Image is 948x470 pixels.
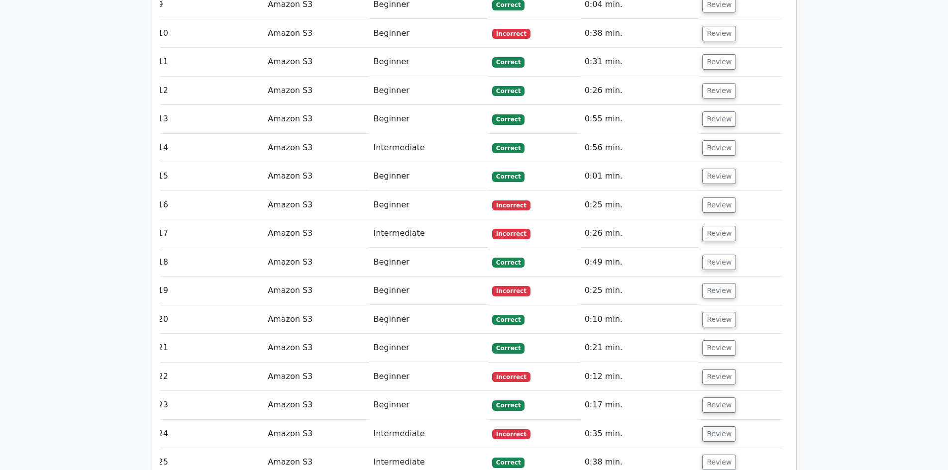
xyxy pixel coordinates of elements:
[492,57,525,67] span: Correct
[702,369,736,384] button: Review
[264,391,369,419] td: Amazon S3
[154,19,264,48] td: 10
[492,458,525,468] span: Correct
[369,248,488,277] td: Beginner
[581,363,699,391] td: 0:12 min.
[369,277,488,305] td: Beginner
[154,391,264,419] td: 23
[702,455,736,470] button: Review
[264,277,369,305] td: Amazon S3
[369,219,488,248] td: Intermediate
[154,162,264,190] td: 15
[492,315,525,325] span: Correct
[154,334,264,362] td: 21
[702,197,736,213] button: Review
[154,277,264,305] td: 19
[264,134,369,162] td: Amazon S3
[264,248,369,277] td: Amazon S3
[154,191,264,219] td: 16
[369,420,488,448] td: Intermediate
[154,48,264,76] td: 11
[369,305,488,334] td: Beginner
[264,48,369,76] td: Amazon S3
[581,391,699,419] td: 0:17 min.
[581,134,699,162] td: 0:56 min.
[264,334,369,362] td: Amazon S3
[369,105,488,133] td: Beginner
[264,191,369,219] td: Amazon S3
[154,420,264,448] td: 24
[154,219,264,248] td: 17
[154,105,264,133] td: 13
[492,258,525,268] span: Correct
[264,363,369,391] td: Amazon S3
[702,312,736,327] button: Review
[154,134,264,162] td: 14
[702,83,736,98] button: Review
[264,305,369,334] td: Amazon S3
[369,19,488,48] td: Beginner
[702,255,736,270] button: Review
[264,105,369,133] td: Amazon S3
[702,54,736,70] button: Review
[264,420,369,448] td: Amazon S3
[492,86,525,96] span: Correct
[154,248,264,277] td: 18
[702,283,736,298] button: Review
[492,200,530,210] span: Incorrect
[581,219,699,248] td: 0:26 min.
[492,286,530,296] span: Incorrect
[581,162,699,190] td: 0:01 min.
[264,19,369,48] td: Amazon S3
[492,143,525,153] span: Correct
[581,19,699,48] td: 0:38 min.
[264,219,369,248] td: Amazon S3
[264,162,369,190] td: Amazon S3
[154,305,264,334] td: 20
[369,48,488,76] td: Beginner
[369,134,488,162] td: Intermediate
[492,429,530,439] span: Incorrect
[581,277,699,305] td: 0:25 min.
[581,77,699,105] td: 0:26 min.
[702,340,736,356] button: Review
[369,191,488,219] td: Beginner
[702,140,736,156] button: Review
[581,420,699,448] td: 0:35 min.
[154,363,264,391] td: 22
[264,77,369,105] td: Amazon S3
[702,426,736,442] button: Review
[369,391,488,419] td: Beginner
[154,77,264,105] td: 12
[581,305,699,334] td: 0:10 min.
[492,229,530,239] span: Incorrect
[369,363,488,391] td: Beginner
[492,372,530,382] span: Incorrect
[581,191,699,219] td: 0:25 min.
[492,114,525,124] span: Correct
[702,226,736,241] button: Review
[369,334,488,362] td: Beginner
[702,397,736,413] button: Review
[702,111,736,127] button: Review
[492,172,525,182] span: Correct
[702,26,736,41] button: Review
[702,169,736,184] button: Review
[369,77,488,105] td: Beginner
[581,105,699,133] td: 0:55 min.
[492,29,530,39] span: Incorrect
[581,248,699,277] td: 0:49 min.
[492,400,525,410] span: Correct
[369,162,488,190] td: Beginner
[492,343,525,353] span: Correct
[581,334,699,362] td: 0:21 min.
[581,48,699,76] td: 0:31 min.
